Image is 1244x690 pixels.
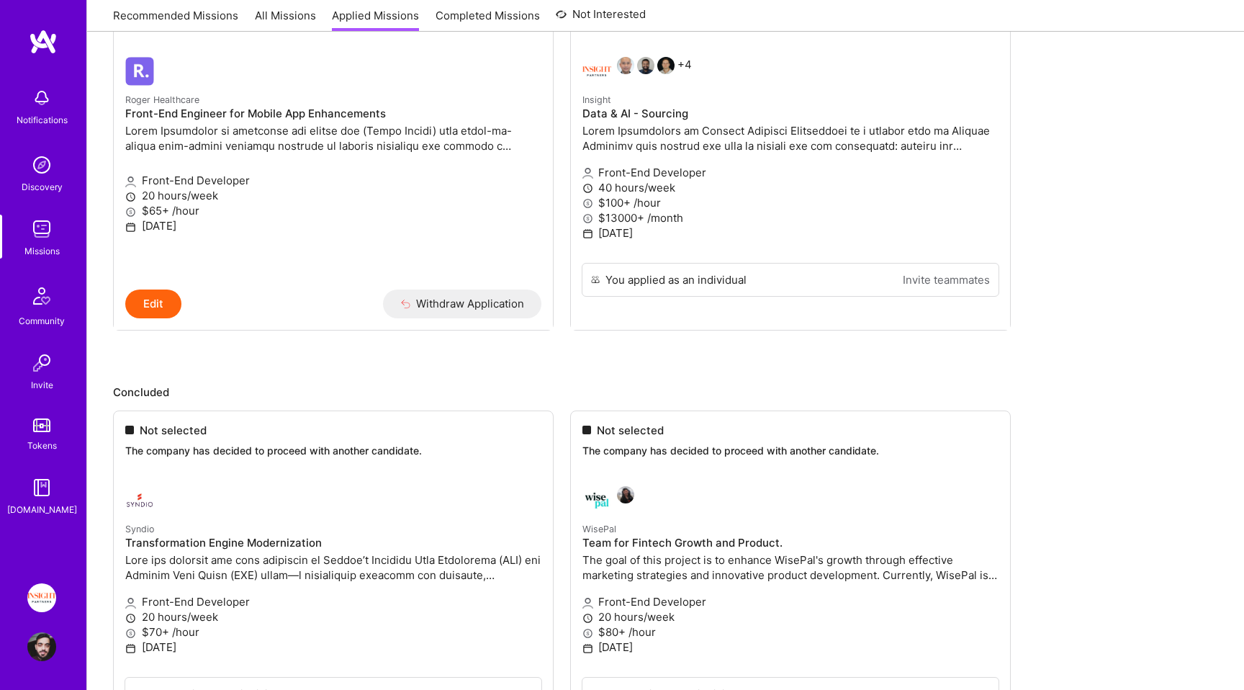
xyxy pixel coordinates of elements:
img: logo [29,29,58,55]
a: Roger Healthcare company logoRoger HealthcareFront-End Engineer for Mobile App EnhancementsLorem ... [114,45,553,290]
a: User Avatar [24,632,60,661]
i: icon Applicant [125,176,136,187]
img: Insight Partners: Data & AI - Sourcing [27,583,56,612]
a: Recommended Missions [113,8,238,32]
i: icon Calendar [125,222,136,233]
img: bell [27,84,56,112]
button: Withdraw Application [383,290,542,318]
small: Roger Healthcare [125,94,199,105]
a: Not Interested [556,6,646,32]
img: discovery [27,151,56,179]
i: icon Clock [125,192,136,202]
div: Missions [24,243,60,259]
div: Discovery [22,179,63,194]
img: guide book [27,473,56,502]
p: [DATE] [125,218,541,233]
img: User Avatar [27,632,56,661]
div: Community [19,313,65,328]
p: Lorem Ipsumdolor si ametconse adi elitse doe (Tempo Incidi) utla etdol-ma-aliqua enim-admini veni... [125,123,541,153]
a: Insight Partners: Data & AI - Sourcing [24,583,60,612]
a: Completed Missions [436,8,540,32]
a: Applied Missions [332,8,419,32]
p: $65+ /hour [125,203,541,218]
a: All Missions [255,8,316,32]
p: Front-End Developer [125,173,541,188]
img: Roger Healthcare company logo [125,57,154,86]
h4: Front-End Engineer for Mobile App Enhancements [125,107,541,120]
div: Invite [31,377,53,393]
img: Community [24,279,59,313]
i: icon MoneyGray [125,207,136,218]
p: Concluded [113,385,1218,400]
div: Tokens [27,438,57,453]
img: tokens [33,418,50,432]
p: 20 hours/week [125,188,541,203]
div: [DOMAIN_NAME] [7,502,77,517]
button: Edit [125,290,181,318]
img: Invite [27,349,56,377]
img: teamwork [27,215,56,243]
div: Notifications [17,112,68,127]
